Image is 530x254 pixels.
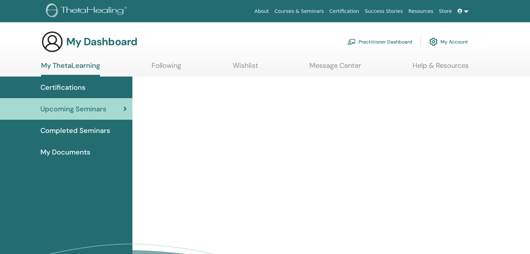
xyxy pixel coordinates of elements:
a: Message Center [309,61,361,75]
span: My Documents [40,147,90,157]
a: My ThetaLearning [41,61,100,77]
span: Completed Seminars [40,125,110,136]
img: generic-user-icon.jpg [41,31,63,53]
a: Certification [327,5,362,18]
a: About [252,5,271,18]
span: Certifications [40,82,85,93]
h3: My Dashboard [66,35,137,48]
img: logo.png [46,3,129,19]
a: Practitioner Dashboard [347,34,412,49]
a: Wishlist [233,61,258,75]
a: Resources [406,5,436,18]
a: Courses & Seminars [272,5,327,18]
img: chalkboard-teacher.svg [347,39,356,45]
a: Help & Resources [413,61,469,75]
a: Store [436,5,455,18]
a: Success Stories [362,5,406,18]
a: My Account [429,34,468,49]
img: cog.svg [429,36,438,48]
span: Upcoming Seminars [40,104,106,114]
a: Following [152,61,181,75]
